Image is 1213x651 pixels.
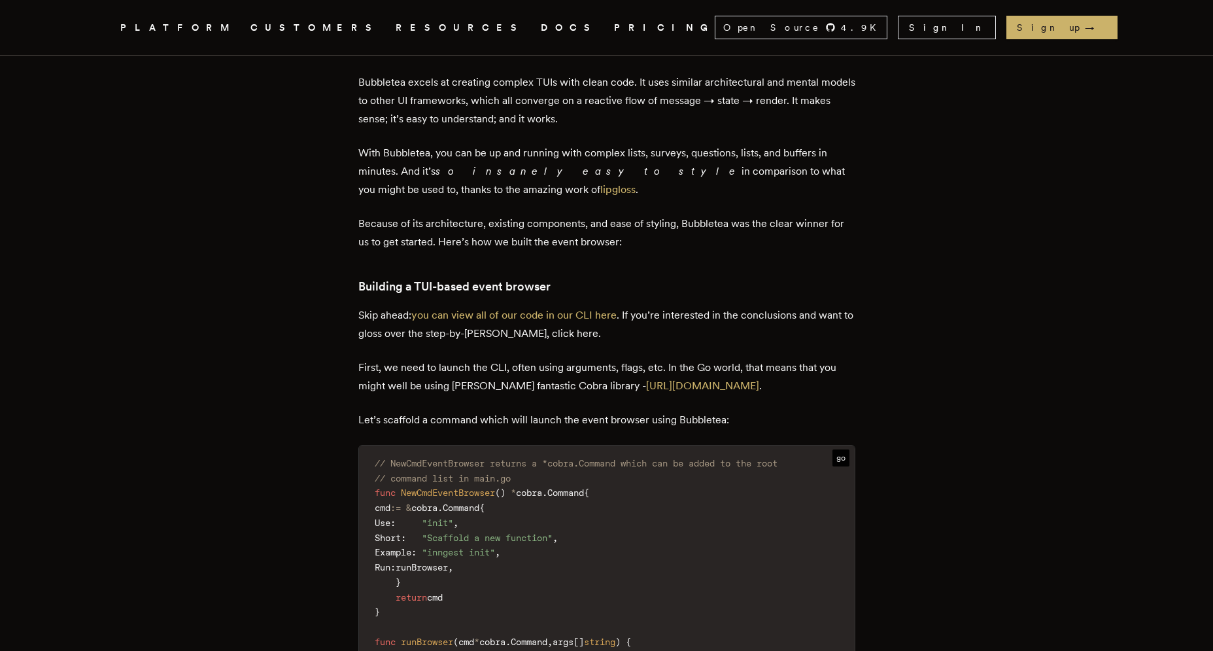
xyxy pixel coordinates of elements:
[375,473,511,484] span: // command list in main.go
[511,637,547,647] span: Command
[646,379,759,392] a: [URL][DOMAIN_NAME]
[358,359,855,395] p: First, we need to launch the CLI, often using arguments, flags, etc. In the Go world, that means ...
[579,637,584,647] span: ]
[375,487,396,498] span: func
[358,215,855,251] p: Because of its architecture, existing components, and ease of styling, Bubbletea was the clear wi...
[600,183,636,196] a: lipgloss
[411,309,617,321] a: you can view all of our code in our CLI here
[436,165,742,177] em: so insanely easy to style
[495,487,500,498] span: (
[411,502,437,513] span: cobra
[553,533,558,543] span: ,
[453,518,458,528] span: ,
[479,502,485,513] span: {
[396,562,448,572] span: runBrowser
[358,306,855,343] p: Skip ahead: . If you’re interested in the conclusions and want to gloss over the step-by-[PERSON_...
[375,518,390,528] span: Use
[427,592,443,603] span: cmd
[584,487,589,498] span: {
[1006,16,1118,39] a: Sign up
[505,637,511,647] span: .
[626,637,631,647] span: {
[615,637,621,647] span: )
[1085,21,1107,34] span: →
[358,277,855,296] h3: Building a TUI-based event browser
[614,20,715,36] a: PRICING
[390,502,401,513] span: :=
[390,562,396,572] span: :
[453,637,458,647] span: (
[375,607,380,617] span: }
[396,577,401,588] span: }
[437,502,443,513] span: .
[401,533,406,543] span: :
[250,20,380,36] a: CUSTOMERS
[573,637,579,647] span: [
[375,533,401,543] span: Short
[358,411,855,429] p: Let’s scaffold a command which will launch the event browser using Bubbletea:
[375,637,396,647] span: func
[401,487,495,498] span: NewCmdEventBrowser
[390,518,396,528] span: :
[401,637,453,647] span: runBrowser
[396,592,427,603] span: return
[443,502,479,513] span: Command
[375,502,390,513] span: cmd
[396,20,525,36] button: RESOURCES
[448,562,453,572] span: ,
[422,518,453,528] span: "init"
[541,20,598,36] a: DOCS
[375,562,390,572] span: Run
[358,73,855,128] p: Bubbletea excels at creating complex TUIs with clean code. It uses similar architectural and ment...
[516,487,542,498] span: cobra
[495,547,500,557] span: ,
[422,533,553,543] span: "Scaffold a new function"
[411,547,417,557] span: :
[375,458,777,468] span: // NewCmdEventBrowser returns a *cobra.Command which can be added to the root
[542,487,547,498] span: .
[841,21,884,34] span: 4.9 K
[500,487,505,498] span: )
[898,16,996,39] a: Sign In
[832,449,849,466] span: go
[553,637,573,647] span: args
[479,637,505,647] span: cobra
[406,502,411,513] span: &
[422,547,495,557] span: "inngest init"
[723,21,820,34] span: Open Source
[358,144,855,199] p: With Bubbletea, you can be up and running with complex lists, surveys, questions, lists, and buff...
[120,20,235,36] button: PLATFORM
[547,637,553,647] span: ,
[375,547,411,557] span: Example
[547,487,584,498] span: Command
[458,637,474,647] span: cmd
[584,637,615,647] span: string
